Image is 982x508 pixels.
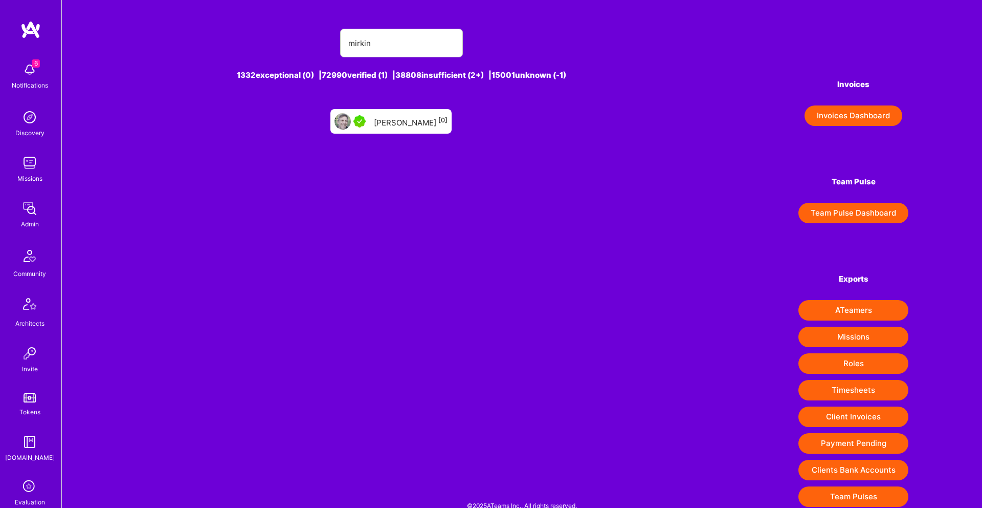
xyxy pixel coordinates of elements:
[798,274,908,284] h4: Exports
[20,477,39,497] i: icon SelectionTeam
[5,452,55,463] div: [DOMAIN_NAME]
[798,327,908,347] button: Missions
[798,433,908,454] button: Payment Pending
[348,30,455,56] input: Search for an A-Teamer
[19,432,40,452] img: guide book
[24,393,36,403] img: tokens
[798,353,908,374] button: Roles
[19,107,40,128] img: discovery
[19,59,40,80] img: bell
[19,153,40,173] img: teamwork
[15,497,45,507] div: Evaluation
[798,105,908,126] a: Invoices Dashboard
[17,293,42,318] img: Architects
[798,177,908,186] h4: Team Pulse
[17,244,42,268] img: Community
[17,173,42,184] div: Missions
[334,113,351,130] img: User Avatar
[326,105,456,138] a: User AvatarA.Teamer in Residence[PERSON_NAME][0]
[20,20,41,39] img: logo
[136,70,668,80] div: 1332 exceptional (0) | 72990 verified (1) | 38808 insufficient (2+) | 15001 unknown (-1)
[798,380,908,400] button: Timesheets
[798,407,908,427] button: Client Invoices
[21,219,39,229] div: Admin
[22,364,38,374] div: Invite
[19,198,40,219] img: admin teamwork
[19,407,40,417] div: Tokens
[798,300,908,321] button: ATeamers
[13,268,46,279] div: Community
[15,128,44,138] div: Discovery
[32,59,40,68] span: 6
[19,343,40,364] img: Invite
[805,105,902,126] button: Invoices Dashboard
[798,486,908,507] button: Team Pulses
[798,460,908,480] button: Clients Bank Accounts
[438,116,448,124] sup: [0]
[798,203,908,223] button: Team Pulse Dashboard
[12,80,48,91] div: Notifications
[798,80,908,89] h4: Invoices
[374,115,448,128] div: [PERSON_NAME]
[353,115,366,128] img: A.Teamer in Residence
[15,318,44,329] div: Architects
